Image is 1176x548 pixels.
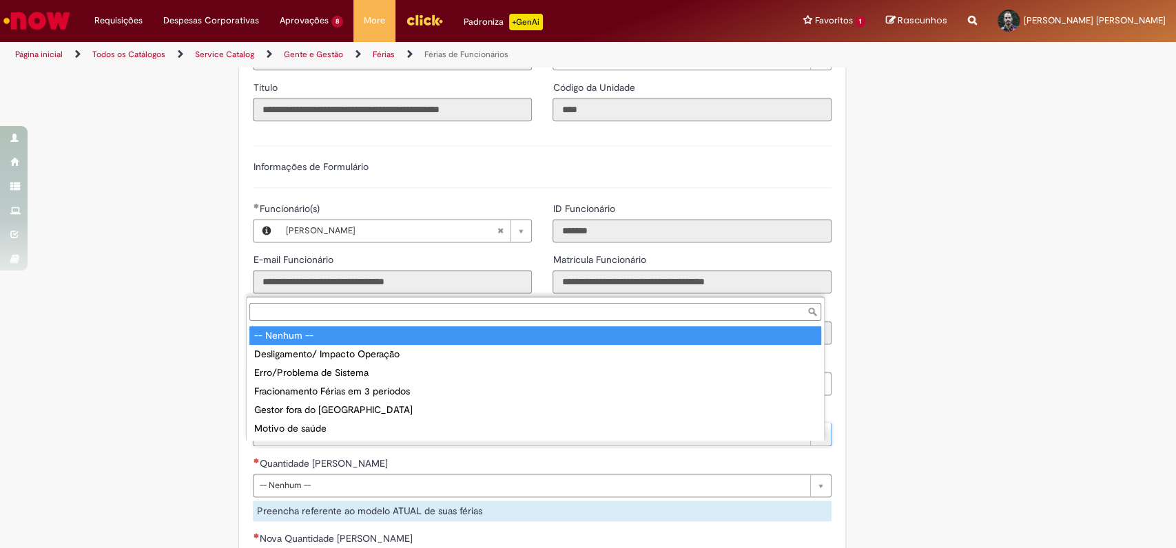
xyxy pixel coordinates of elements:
div: Gestor fora do [GEOGRAPHIC_DATA] [249,401,821,419]
ul: Motivo da Exceção [247,324,824,441]
div: Desligamento/ Impacto Operação [249,345,821,363]
div: Erro/Problema de Sistema [249,363,821,382]
div: Motivo de saúde [249,419,821,438]
div: -- Nenhum -- [249,326,821,345]
div: Fracionamento Férias em 3 períodos [249,382,821,401]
